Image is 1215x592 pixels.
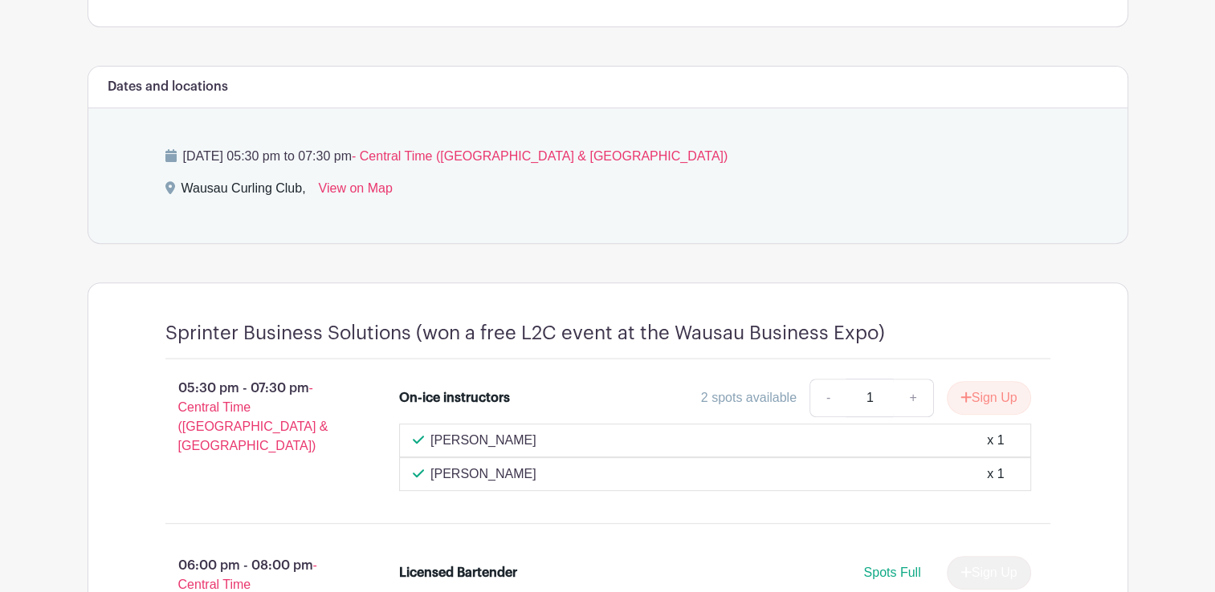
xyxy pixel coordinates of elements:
[701,388,797,408] div: 2 spots available
[987,464,1004,484] div: x 1
[165,147,1050,166] p: [DATE] 05:30 pm to 07:30 pm
[893,379,933,417] a: +
[399,563,517,582] div: Licensed Bartender
[165,322,885,345] h4: Sprinter Business Solutions (won a free L2C event at the Wausau Business Expo)
[430,464,536,484] p: [PERSON_NAME]
[399,388,510,408] div: On-ice instructors
[319,179,393,205] a: View on Map
[352,149,728,163] span: - Central Time ([GEOGRAPHIC_DATA] & [GEOGRAPHIC_DATA])
[809,379,846,417] a: -
[863,566,920,579] span: Spots Full
[108,79,228,95] h6: Dates and locations
[430,431,536,450] p: [PERSON_NAME]
[140,372,374,462] p: 05:30 pm - 07:30 pm
[181,179,306,205] div: Wausau Curling Club,
[987,431,1004,450] div: x 1
[178,381,328,452] span: - Central Time ([GEOGRAPHIC_DATA] & [GEOGRAPHIC_DATA])
[947,381,1031,415] button: Sign Up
